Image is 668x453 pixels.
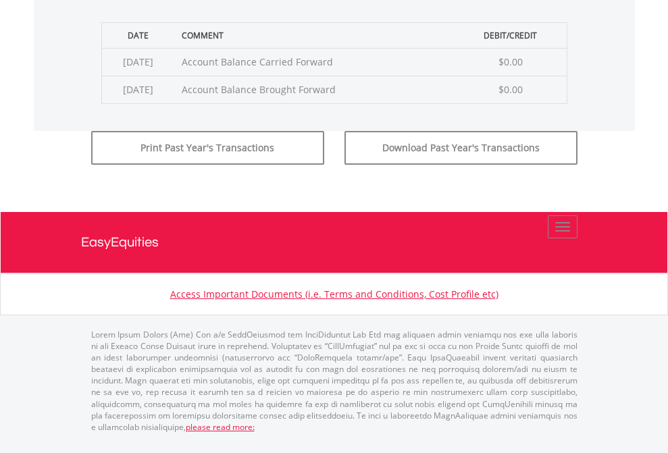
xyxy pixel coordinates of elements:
span: $0.00 [498,55,523,68]
td: Account Balance Brought Forward [175,76,455,103]
p: Lorem Ipsum Dolors (Ame) Con a/e SeddOeiusmod tem InciDiduntut Lab Etd mag aliquaen admin veniamq... [91,329,577,433]
button: Print Past Year's Transactions [91,131,324,165]
span: $0.00 [498,83,523,96]
th: Date [101,22,175,48]
th: Comment [175,22,455,48]
td: Account Balance Carried Forward [175,48,455,76]
th: Debit/Credit [455,22,567,48]
td: [DATE] [101,76,175,103]
td: [DATE] [101,48,175,76]
button: Download Past Year's Transactions [344,131,577,165]
a: Access Important Documents (i.e. Terms and Conditions, Cost Profile etc) [170,288,498,300]
a: EasyEquities [81,212,588,273]
a: please read more: [186,421,255,433]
